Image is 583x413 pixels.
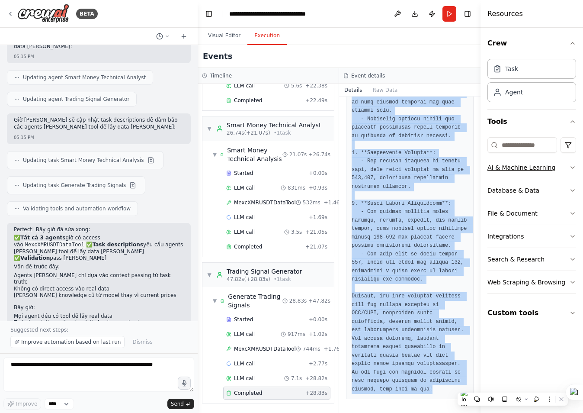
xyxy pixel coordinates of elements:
strong: Validation [20,255,50,261]
span: • 1 task [274,276,291,283]
span: + 2.77s [309,360,327,367]
span: 532ms [303,199,320,206]
button: Hide left sidebar [203,8,215,20]
div: 05:15 PM [14,134,184,141]
button: Hide right sidebar [461,8,474,20]
span: Completed [234,243,262,250]
span: LLM call [234,214,255,221]
span: + 21.05s [305,229,327,236]
li: Agents [PERSON_NAME] chỉ dựa vào context passing từ task trước [14,272,184,286]
span: MexcXMRUSDTDataTool [234,199,296,206]
button: Switch to previous chat [153,31,173,42]
div: Crew [487,55,576,109]
button: AI & Machine Learning [487,156,576,179]
div: Web Scraping & Browsing [487,278,565,287]
img: Logo [17,4,69,23]
span: + 28.83s [305,390,327,397]
span: + 47.82s [308,297,330,304]
div: Task [505,65,518,73]
span: 47.82s (+28.83s) [227,276,270,283]
span: Validating tools and automation workflow [23,205,131,212]
div: BETA [76,9,98,19]
span: Completed [234,390,262,397]
span: + 0.93s [309,184,327,191]
button: Start a new chat [177,31,191,42]
span: 917ms [288,331,305,338]
p: Vấn đề trước đây: [14,264,184,271]
span: 3.5s [291,229,302,236]
strong: Tất cả 3 agents [20,235,65,241]
button: Database & Data [487,179,576,202]
span: • 1 task [274,129,291,136]
span: 5.6s [291,82,302,89]
span: Started [234,316,253,323]
h4: Resources [487,9,523,19]
span: Improve automation based on last run [21,339,121,345]
span: ▼ [207,271,212,278]
button: Raw Data [368,84,403,96]
div: Generate Trading Signals [228,292,282,310]
div: Integrations [487,232,524,241]
button: Dismiss [128,336,157,348]
span: ▼ [213,297,217,304]
span: ▼ [207,125,212,132]
div: 05:15 PM [14,53,184,60]
code: MexcXMRUSDTDataTool [23,241,86,249]
button: Search & Research [487,248,576,271]
li: Mọi agent đều có tool để lấy real data [14,313,184,320]
span: LLM call [234,184,255,191]
div: Search & Research [487,255,545,264]
div: Agent [505,88,523,97]
span: LLM call [234,360,255,367]
div: Tools [487,134,576,301]
span: + 1.02s [309,331,327,338]
span: Completed [234,97,262,104]
span: LLM call [234,229,255,236]
span: Started [234,170,253,177]
button: Send [167,399,194,409]
span: LLM call [234,375,255,382]
span: 831ms [288,184,305,191]
span: 7.1s [291,375,302,382]
button: Integrations [487,225,576,248]
button: Improve automation based on last run [10,336,125,348]
span: Updating task Smart Money Technical Analysis [23,157,144,164]
div: Trading Signal Generator [227,267,302,276]
span: + 0.00s [309,170,327,177]
p: Bây giờ: [14,304,184,311]
span: Improve [16,400,37,407]
span: + 1.69s [309,214,327,221]
span: MexcXMRUSDTDataTool [234,345,296,352]
span: LLM call [234,331,255,338]
button: Custom tools [487,301,576,325]
button: Details [339,84,368,96]
div: AI & Machine Learning [487,163,555,172]
p: Suggested next steps: [10,326,187,333]
div: Smart Money Technical Analyst [227,121,321,129]
span: Updating agent Smart Money Technical Analyst [23,74,146,81]
strong: Task descriptions [93,242,143,248]
h2: Events [203,50,232,62]
span: + 1.76s [324,345,343,352]
span: Updating task Generate Trading Signals [23,182,126,189]
li: [PERSON_NAME] knowledge cũ từ model thay vì current prices [14,292,184,299]
button: Crew [487,31,576,55]
span: + 22.49s [305,97,327,104]
span: Send [171,400,184,407]
div: Database & Data [487,186,539,195]
span: Dismiss [132,339,152,345]
p: Giờ [PERSON_NAME] sẽ cập nhật task descriptions để đảm bảo các agents [PERSON_NAME] tool để lấy d... [14,117,184,130]
span: + 1.46s [324,199,343,206]
span: + 26.74s [308,151,330,158]
li: Task descriptions yêu cầu phải check current prices [14,319,184,326]
h3: Event details [351,72,385,79]
button: Visual Editor [201,27,247,45]
button: Improve [3,398,41,410]
div: Smart Money Technical Analysis [227,146,282,163]
span: Updating agent Trading Signal Generator [23,96,129,103]
span: + 21.07s [305,243,327,250]
span: 28.83s [289,297,307,304]
span: + 0.00s [309,316,327,323]
div: File & Document [487,209,538,218]
button: File & Document [487,202,576,225]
